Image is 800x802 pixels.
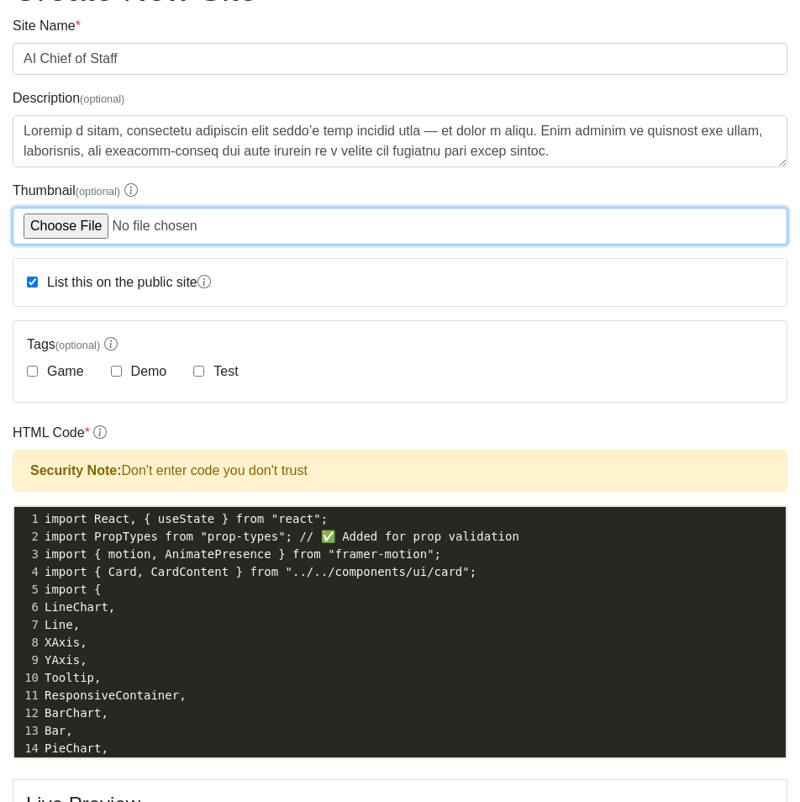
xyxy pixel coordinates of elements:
span: import { [45,583,102,596]
label: HTML Code [13,423,107,443]
span: PieChart, [45,741,108,755]
div: 8 [14,634,41,652]
span: BarChart, [45,706,108,720]
span: ResponsiveContainer, [45,689,187,702]
span: Bar, [45,724,73,737]
div: 10 [14,669,41,687]
strong: Security Note: [30,463,121,478]
span: XAxis, [45,636,87,649]
span: (optional) [80,92,124,105]
div: 5 [14,581,41,599]
div: 7 [14,616,41,634]
span: import { motion, AnimatePresence } from "framer-motion"; [45,547,441,561]
div: 1 [14,510,41,528]
label: Site Name [13,16,81,36]
label: Tags [27,335,773,355]
label: Game [44,361,84,382]
div: Don't enter code you don't trust [13,450,787,492]
label: Thumbnail [13,181,138,201]
div: 4 [14,563,41,581]
label: Description [13,88,124,108]
span: import React, { useState } from "react"; [45,512,328,525]
span: (optional) [55,339,100,351]
label: Demo [128,361,167,382]
span: (optional) [76,185,120,198]
span: Line, [45,618,80,631]
div: 13 [14,722,41,740]
span: LineChart, [45,600,115,614]
span: import PropTypes from "prop-types"; // ✅ Added for prop validation [45,530,519,543]
div: 11 [14,687,41,704]
span: import { Card, CardContent } from "../../components/ui/card"; [45,565,476,578]
div: 9 [14,652,41,669]
label: List this on the public site [44,272,211,293]
div: 3 [14,546,41,563]
div: 6 [14,599,41,616]
div: 14 [14,740,41,757]
span: YAxis, [45,653,87,667]
div: 2 [14,528,41,546]
span: Tooltip, [45,671,102,684]
label: Test [210,361,238,382]
div: 12 [14,704,41,722]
